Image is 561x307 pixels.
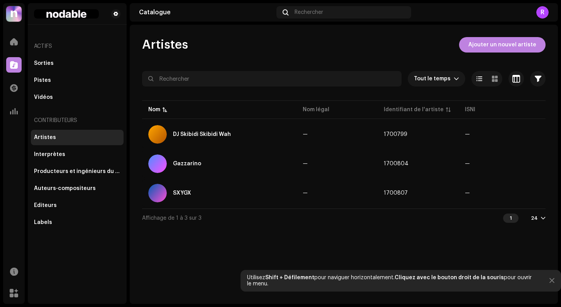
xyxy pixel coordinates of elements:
strong: Cliquez avec le bouton droit de la souris [395,275,504,280]
div: Labels [34,219,52,226]
re-m-nav-item: Sorties [31,56,124,71]
div: Auteurs-compositeurs [34,185,96,192]
span: — [465,132,470,137]
re-a-nav-header: Contributeurs [31,111,124,130]
re-m-nav-item: Artistes [31,130,124,145]
span: Affichage de 1 à 3 sur 3 [142,215,202,221]
span: Rechercher [295,9,323,15]
span: 1700807 [384,190,408,196]
re-m-nav-item: Vidéos [31,90,124,105]
re-m-nav-item: Interprètes [31,147,124,162]
div: 24 [531,215,538,221]
re-a-nav-header: Actifs [31,37,124,56]
re-m-nav-item: Pistes [31,73,124,88]
re-m-nav-item: Auteurs-compositeurs [31,181,124,196]
div: Gazzarino [173,161,201,166]
div: Nom [148,106,160,114]
span: 1700799 [384,132,407,137]
div: dropdown trigger [454,71,459,87]
span: — [303,161,308,166]
div: Artistes [34,134,56,141]
re-m-nav-item: Producteurs et ingénieurs du son [31,164,124,179]
span: 1700804 [384,161,408,166]
re-m-nav-item: Labels [31,215,124,230]
div: Utilisez pour naviguer horizontalement. pour ouvrir le menu. [247,275,537,287]
span: Tout le temps [414,71,454,87]
div: SXYGX [173,190,191,196]
span: — [465,190,470,196]
div: Pistes [34,77,51,83]
img: 39a81664-4ced-4598-a294-0293f18f6a76 [6,6,22,22]
div: Interprètes [34,151,65,158]
div: Vidéos [34,94,53,100]
span: — [303,190,308,196]
span: — [465,161,470,166]
span: — [303,132,308,137]
input: Rechercher [142,71,402,87]
div: 1 [503,214,519,223]
div: Catalogue [139,9,273,15]
img: fe1cef4e-07b0-41ac-a07a-531998eee426 [34,9,99,19]
div: Producteurs et ingénieurs du son [34,168,120,175]
div: Sorties [34,60,54,66]
strong: Shift + Défilement [265,275,314,280]
div: Identifiant de l'artiste [384,106,444,114]
div: R [536,6,549,19]
span: Ajouter un nouvel artiste [468,37,536,53]
div: DJ Skibidi Skibidi Wah [173,132,231,137]
div: Éditeurs [34,202,57,209]
span: Artistes [142,37,188,53]
re-m-nav-item: Éditeurs [31,198,124,213]
button: Ajouter un nouvel artiste [459,37,546,53]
